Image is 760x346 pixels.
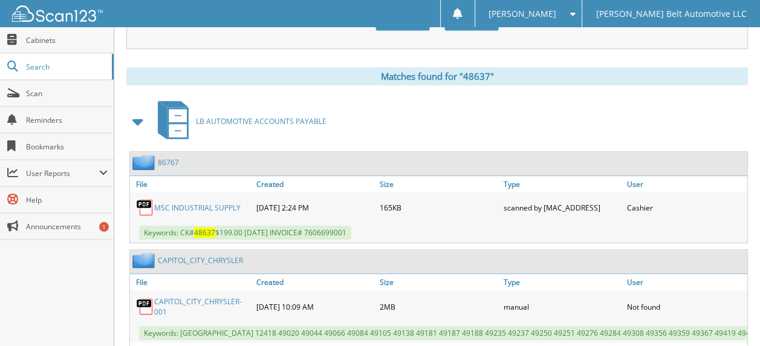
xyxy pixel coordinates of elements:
a: File [130,176,253,192]
a: MSC INDUSTRIAL SUPPLY [154,203,241,213]
div: 1 [99,222,109,232]
div: Not found [624,293,747,320]
a: Type [501,176,624,192]
a: User [624,176,747,192]
a: Created [253,176,377,192]
div: Cashier [624,195,747,220]
div: [DATE] 10:09 AM [253,293,377,320]
img: folder2.png [132,155,158,170]
span: Reminders [26,115,108,125]
div: [DATE] 2:24 PM [253,195,377,220]
a: Size [377,274,500,290]
a: LB AUTOMOTIVE ACCOUNTS PAYABLE [151,97,326,145]
span: Keywords: CK# $199.00 [DATE] INVOICE# 7606699001 [139,226,351,240]
div: manual [501,293,624,320]
img: PDF.png [136,198,154,217]
span: Announcements [26,221,108,232]
span: [PERSON_NAME] [489,10,556,18]
span: Help [26,195,108,205]
span: 48637 [194,227,215,238]
a: CAPITOL_CITY_CHRYSLER-001 [154,296,250,317]
span: [PERSON_NAME] Belt Automotive LLC [596,10,746,18]
span: LB AUTOMOTIVE ACCOUNTS PAYABLE [196,116,326,126]
span: Bookmarks [26,142,108,152]
span: Search [26,62,106,72]
a: User [624,274,747,290]
div: 2MB [377,293,500,320]
a: 86767 [158,157,179,168]
iframe: Chat Widget [700,288,760,346]
span: Cabinets [26,35,108,45]
a: Type [501,274,624,290]
img: PDF.png [136,298,154,316]
a: CAPITOL_CITY_CHRYSLER [158,255,243,266]
div: 165KB [377,195,500,220]
div: scanned by [MAC_ADDRESS] [501,195,624,220]
a: File [130,274,253,290]
span: Scan [26,88,108,99]
a: Size [377,176,500,192]
a: Created [253,274,377,290]
img: scan123-logo-white.svg [12,5,103,22]
div: Matches found for "48637" [126,67,748,85]
img: folder2.png [132,253,158,268]
span: User Reports [26,168,99,178]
